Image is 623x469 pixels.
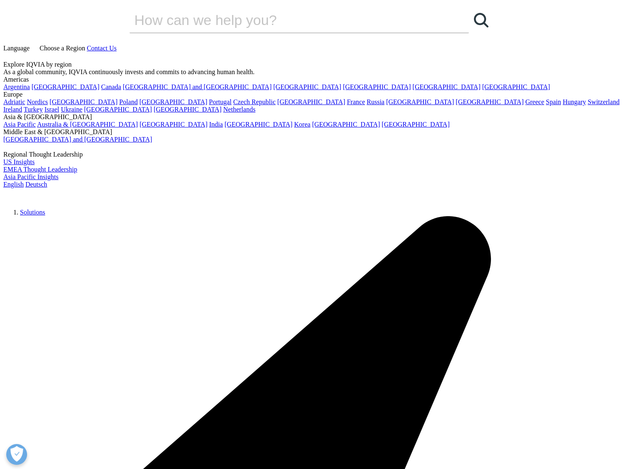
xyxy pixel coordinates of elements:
a: Hungary [563,98,586,105]
span: Choose a Region [40,45,85,52]
a: Turkey [24,106,43,113]
div: Europe [3,91,620,98]
a: Ukraine [61,106,82,113]
a: [GEOGRAPHIC_DATA] [273,83,341,90]
a: [GEOGRAPHIC_DATA] [84,106,152,113]
a: India [209,121,223,128]
a: Greece [525,98,544,105]
a: Suchen [469,7,494,32]
a: [GEOGRAPHIC_DATA] [224,121,292,128]
a: [GEOGRAPHIC_DATA] [312,121,380,128]
a: France [347,98,365,105]
a: Israel [45,106,60,113]
a: Australia & [GEOGRAPHIC_DATA] [37,121,138,128]
a: Spain [546,98,561,105]
a: Ireland [3,106,22,113]
button: Präferenzen öffnen [6,444,27,465]
a: Adriatic [3,98,25,105]
a: Korea [294,121,310,128]
a: Nordics [27,98,48,105]
a: Argentina [3,83,30,90]
a: [GEOGRAPHIC_DATA] [413,83,481,90]
a: [GEOGRAPHIC_DATA] [140,98,207,105]
a: Switzerland [588,98,619,105]
a: Contact Us [87,45,117,52]
a: Canada [101,83,121,90]
a: [GEOGRAPHIC_DATA] [140,121,207,128]
a: [GEOGRAPHIC_DATA] [277,98,345,105]
a: [GEOGRAPHIC_DATA] [456,98,523,105]
a: Solutions [20,209,45,216]
a: [GEOGRAPHIC_DATA] [154,106,222,113]
a: [GEOGRAPHIC_DATA] [343,83,411,90]
a: [GEOGRAPHIC_DATA] [482,83,550,90]
div: As a global community, IQVIA continuously invests and commits to advancing human health. [3,68,620,76]
input: Suchen [130,7,445,32]
a: English [3,181,24,188]
a: Portugal [209,98,232,105]
a: [GEOGRAPHIC_DATA] [386,98,454,105]
a: Asia Pacific [3,121,36,128]
span: Language [3,45,30,52]
a: [GEOGRAPHIC_DATA] [50,98,117,105]
a: Poland [119,98,137,105]
div: Explore IQVIA by region [3,61,620,68]
a: [GEOGRAPHIC_DATA] and [GEOGRAPHIC_DATA] [3,136,152,143]
div: Regional Thought Leadership [3,151,620,158]
div: Americas [3,76,620,83]
a: [GEOGRAPHIC_DATA] and [GEOGRAPHIC_DATA] [123,83,272,90]
a: US Insights [3,158,35,165]
a: Deutsch [25,181,47,188]
a: [GEOGRAPHIC_DATA] [32,83,100,90]
a: EMEA Thought Leadership [3,166,77,173]
div: Asia & [GEOGRAPHIC_DATA] [3,113,620,121]
svg: Search [474,13,488,27]
a: Asia Pacific Insights [3,173,58,180]
a: Czech Republic [233,98,276,105]
a: Russia [367,98,385,105]
div: Middle East & [GEOGRAPHIC_DATA] [3,128,620,136]
a: Netherlands [223,106,255,113]
a: [GEOGRAPHIC_DATA] [382,121,450,128]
